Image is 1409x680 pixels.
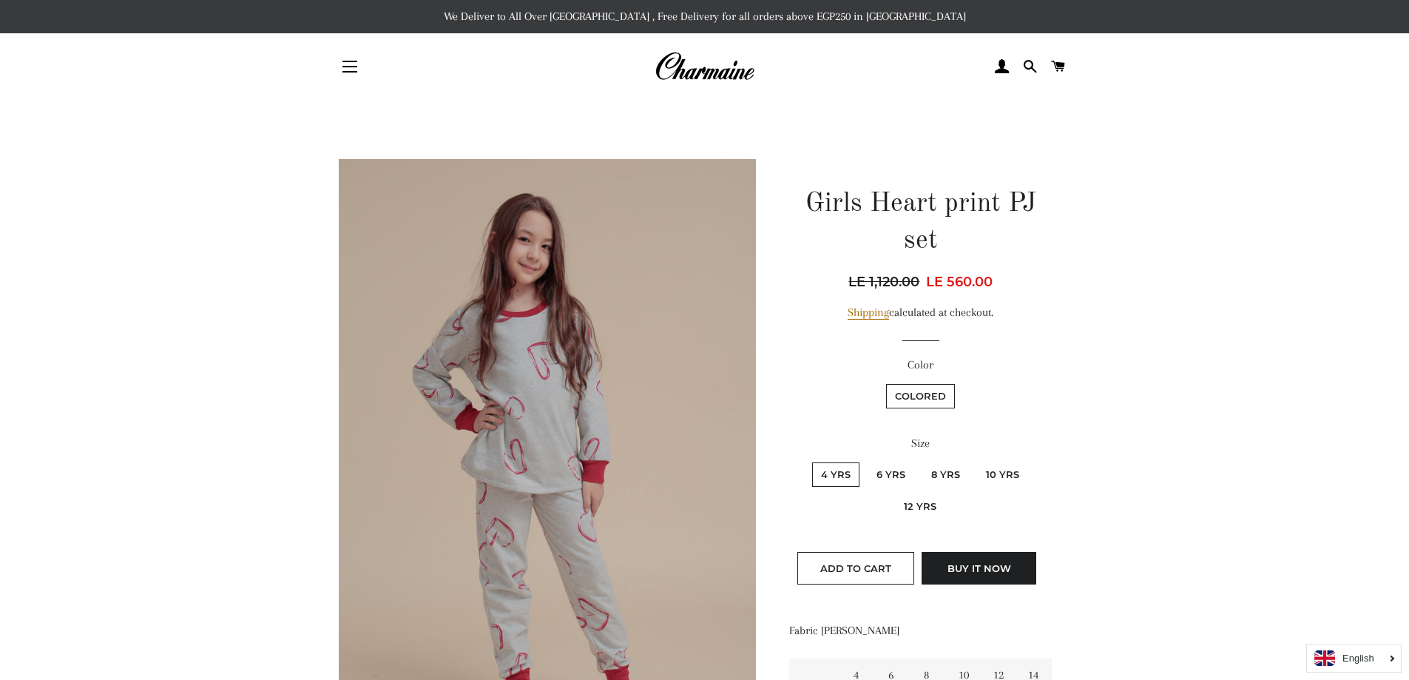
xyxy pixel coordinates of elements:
[977,462,1028,487] label: 10 Yrs
[848,272,923,292] span: LE 1,120.00
[848,306,889,320] a: Shipping
[812,462,859,487] label: 4 Yrs
[1314,650,1393,666] a: English
[789,186,1052,260] h1: Girls Heart print PJ set
[820,562,891,574] span: Add to Cart
[789,622,1052,640] p: Fabric [PERSON_NAME]
[886,384,955,408] label: Colored
[789,303,1052,322] div: calculated at checkout.
[1342,653,1374,663] i: English
[797,552,914,585] button: Add to Cart
[922,462,969,487] label: 8 Yrs
[789,434,1052,453] label: Size
[868,462,914,487] label: 6 Yrs
[926,274,993,290] span: LE 560.00
[922,552,1036,585] button: Buy it now
[789,356,1052,374] label: Color
[895,494,945,519] label: 12 Yrs
[655,50,754,83] img: Charmaine Egypt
